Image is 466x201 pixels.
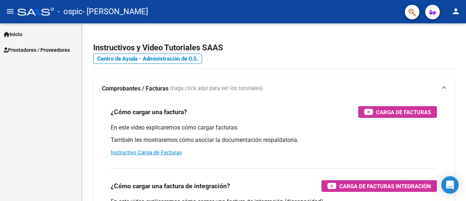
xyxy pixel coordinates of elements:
button: Carga de Facturas [358,106,437,118]
span: Inicio [4,30,22,38]
span: Prestadores / Proveedores [4,46,70,54]
h3: ¿Cómo cargar una factura de integración? [111,181,230,191]
div: Open Intercom Messenger [441,176,459,194]
p: En este video explicaremos cómo cargar facturas. [111,124,437,132]
span: Carga de Facturas Integración [339,182,431,191]
strong: Comprobantes / Facturas [102,85,169,93]
span: Carga de Facturas [376,108,431,117]
span: - ospic [58,4,83,20]
a: Instructivo Carga de Facturas [111,149,182,156]
button: Carga de Facturas Integración [321,180,437,192]
h3: ¿Cómo cargar una factura? [111,107,187,117]
h2: Instructivos y Video Tutoriales SAAS [93,41,454,55]
span: (haga click aquí para ver los tutoriales) [170,85,263,93]
mat-icon: menu [6,7,15,16]
mat-icon: person [451,7,460,16]
span: - [PERSON_NAME] [83,4,148,20]
p: También les mostraremos cómo asociar la documentación respaldatoria. [111,136,437,144]
a: Centro de Ayuda - Administración de O.S. [93,54,202,64]
mat-expansion-panel-header: Comprobantes / Facturas (haga click aquí para ver los tutoriales) [93,77,454,100]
